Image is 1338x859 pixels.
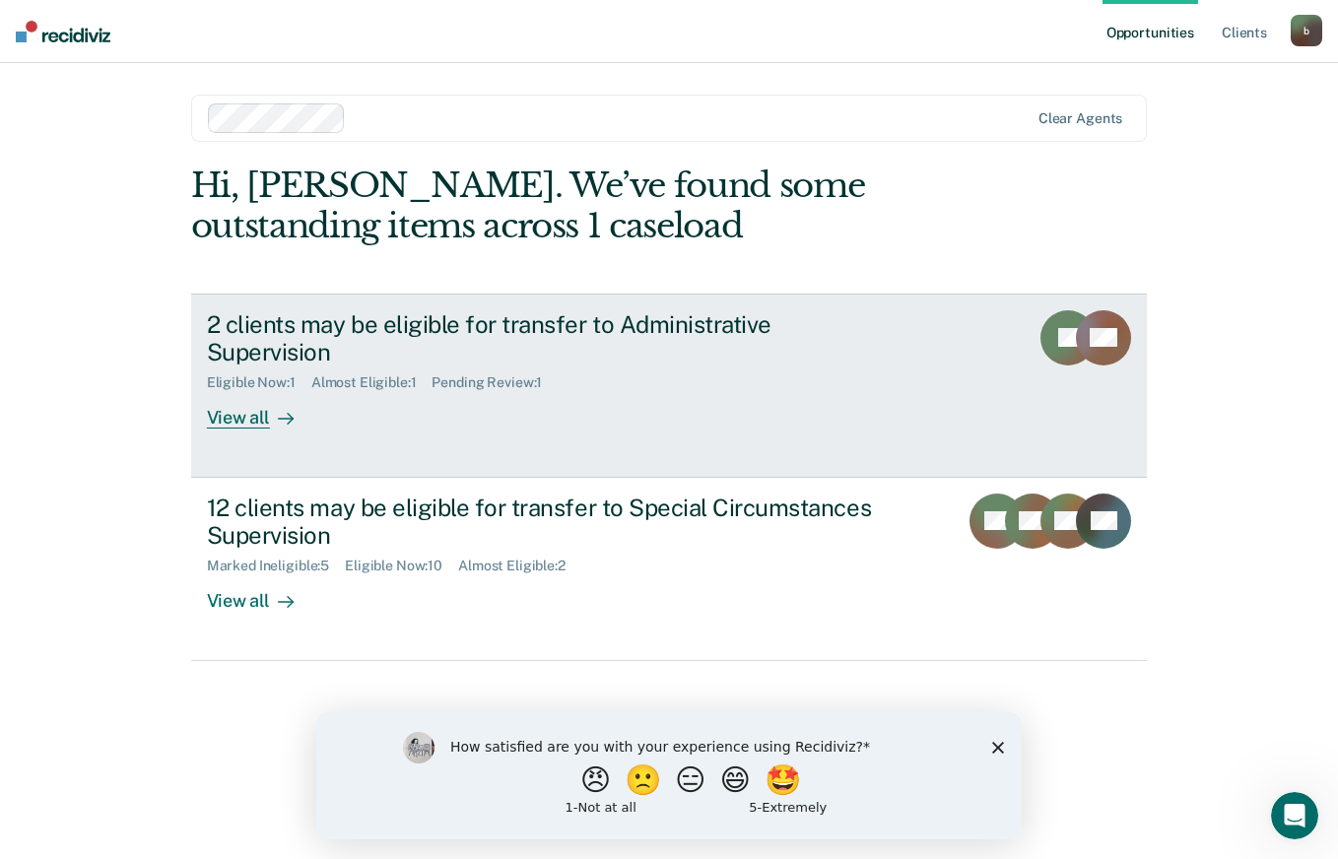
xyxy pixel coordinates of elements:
a: 12 clients may be eligible for transfer to Special Circumstances SupervisionMarked Ineligible:5El... [191,478,1148,661]
div: Marked Ineligible : 5 [207,558,345,574]
div: Hi, [PERSON_NAME]. We’ve found some outstanding items across 1 caseload [191,165,956,246]
div: Almost Eligible : 1 [311,374,433,391]
img: Recidiviz [16,21,110,42]
div: Eligible Now : 1 [207,374,311,391]
iframe: Survey by Kim from Recidiviz [316,712,1022,839]
div: Almost Eligible : 2 [458,558,581,574]
div: 2 clients may be eligible for transfer to Administrative Supervision [207,310,899,367]
div: Clear agents [1038,110,1122,127]
div: 12 clients may be eligible for transfer to Special Circumstances Supervision [207,494,899,551]
a: 2 clients may be eligible for transfer to Administrative SupervisionEligible Now:1Almost Eligible... [191,294,1148,478]
div: View all [207,391,317,429]
div: View all [207,574,317,613]
button: b [1291,15,1322,46]
div: Eligible Now : 10 [345,558,458,574]
iframe: Intercom live chat [1271,792,1318,839]
div: Pending Review : 1 [432,374,558,391]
